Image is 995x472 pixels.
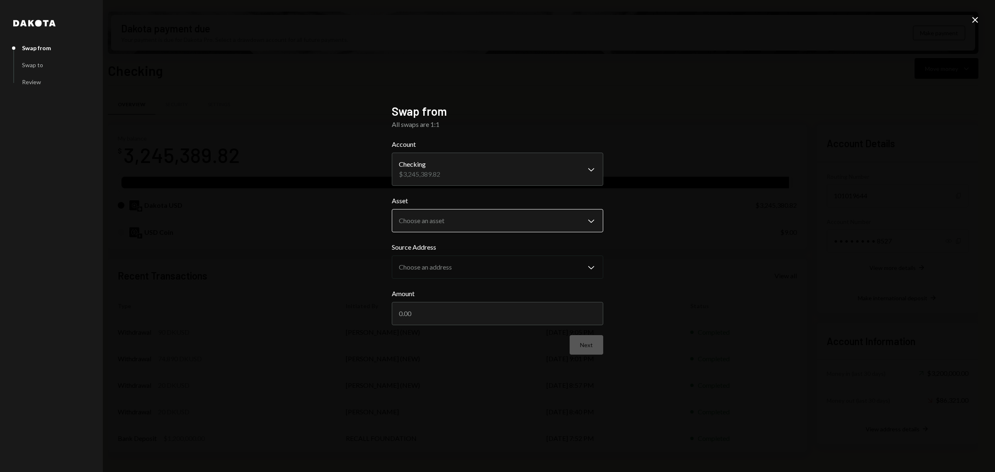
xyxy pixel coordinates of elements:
label: Amount [392,289,603,299]
input: 0.00 [392,302,603,325]
label: Asset [392,196,603,206]
h2: Swap from [392,103,603,119]
label: Account [392,139,603,149]
button: Source Address [392,255,603,279]
button: Account [392,153,603,186]
button: Asset [392,209,603,232]
div: Review [22,78,41,85]
div: Swap to [22,61,43,68]
label: Source Address [392,242,603,252]
div: All swaps are 1:1 [392,119,603,129]
div: Swap from [22,44,51,51]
